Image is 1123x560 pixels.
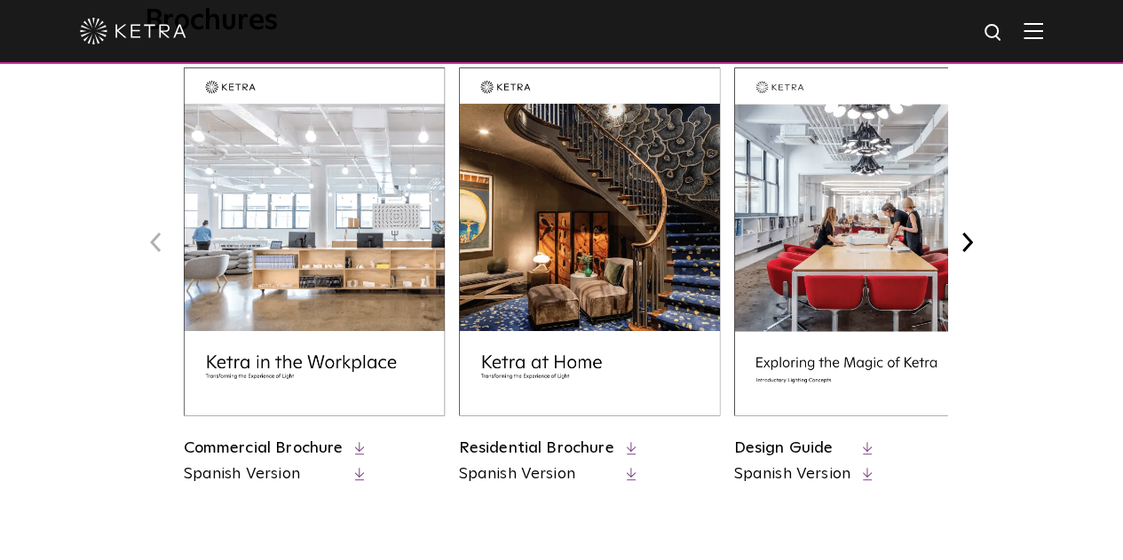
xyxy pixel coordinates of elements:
a: Residential Brochure [459,440,614,456]
img: search icon [983,22,1005,44]
button: Next [956,231,979,254]
img: ketra-logo-2019-white [80,18,186,44]
img: residential_brochure_thumbnail [459,67,720,415]
a: Spanish Version [734,463,850,485]
img: design_brochure_thumbnail [734,67,995,415]
button: Previous [145,231,168,254]
a: Commercial Brochure [184,440,344,456]
a: Spanish Version [459,463,614,485]
a: Design Guide [734,440,834,456]
img: commercial_brochure_thumbnail [184,67,445,415]
a: Spanish Version [184,463,344,485]
img: Hamburger%20Nav.svg [1024,22,1043,39]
